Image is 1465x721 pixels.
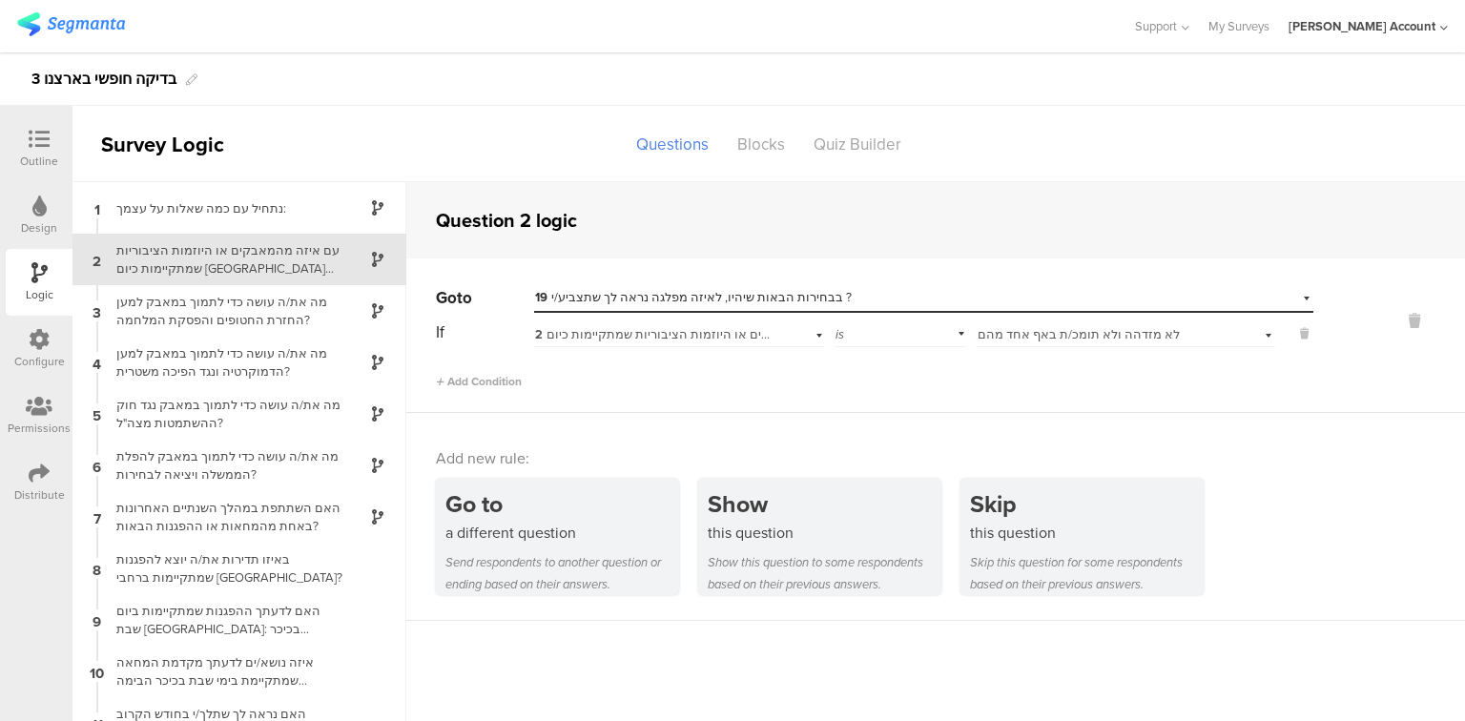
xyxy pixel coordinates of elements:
[978,325,1180,343] span: לא מזדהה ולא תומכ/ת באף אחד מהם
[445,551,679,595] div: Send respondents to another question or ending based on their answers.
[105,653,343,690] div: איזה נושא/ים לדעתך מקדמת המחאה שמתקיימת בימי שבת בכיכר הבימה [GEOGRAPHIC_DATA] [PERSON_NAME]?
[436,286,457,310] span: Go
[93,352,101,373] span: 4
[1135,17,1177,35] span: Support
[105,344,343,381] div: מה את/ה עושה כדי לתמוך במאבק למען הדמוקרטיה ונגד הפיכה משטרית?
[105,602,343,638] div: האם לדעתך ההפגנות שמתקיימות ביום שבת [GEOGRAPHIC_DATA]: בכיכר החטופים, [GEOGRAPHIC_DATA][PERSON_N...
[436,447,1437,469] div: Add new rule:
[436,206,577,235] div: Question 2 logic
[93,455,101,476] span: 6
[970,486,1204,522] div: Skip
[708,522,941,544] div: this question
[14,486,65,504] div: Distribute
[105,550,343,587] div: באיזו תדירות את/ה יוצא להפגנות שמתקיימות ברחבי [GEOGRAPHIC_DATA]?
[445,486,679,522] div: Go to
[105,241,343,278] div: עם איזה מהמאבקים או היוזמות הציבוריות שמתקיימות כיום [GEOGRAPHIC_DATA] את/ה מרגיש/ה הזדהות או תמי...
[72,129,292,160] div: Survey Logic
[93,300,101,321] span: 3
[105,499,343,535] div: האם השתתפת במהלך השנתיים האחרונות באחת מהמחאות או ההפגנות הבאות?
[436,320,532,344] div: If
[836,325,844,343] span: is
[93,609,101,630] span: 9
[31,64,176,94] div: 3 בדיקה חופשי בארצנו
[105,447,343,484] div: מה את/ה עושה כדי לתמוך במאבק להפלת הממשלה ויציאה לבחירות?
[535,326,543,343] span: 2
[708,551,941,595] div: Show this question to some respondents based on their previous answers.
[457,286,472,310] span: to
[105,396,343,432] div: מה את/ה עושה כדי לתמוך במאבק נגד חוק ההשתמטות מצה"ל?
[105,293,343,329] div: מה את/ה עושה כדי לתמוך במאבק למען החזרת החטופים והפסקת המלחמה?
[21,219,57,237] div: Design
[799,128,916,161] div: Quiz Builder
[535,288,852,306] span: בבחירות הבאות שיהיו, לאיזה מפלגה נראה לך שתצביע/י ?
[708,486,941,522] div: Show
[17,12,125,36] img: segmanta logo
[93,558,101,579] span: 8
[723,128,799,161] div: Blocks
[20,153,58,170] div: Outline
[94,197,100,218] span: 1
[26,286,53,303] div: Logic
[8,420,71,437] div: Permissions
[14,353,65,370] div: Configure
[93,403,101,424] span: 5
[93,249,101,270] span: 2
[535,325,1269,343] span: עם איזה מהמאבקים או היוזמות הציבוריות שמתקיימות כיום [GEOGRAPHIC_DATA] את/ה מרגיש/ה הזדהות או תמי...
[436,373,522,390] span: Add Condition
[535,289,547,306] span: 19
[535,326,773,343] div: עם איזה מהמאבקים או היוזמות הציבוריות שמתקיימות כיום בישראל את/ה מרגיש/ה הזדהות או תמיכה (גם אם ב...
[445,522,679,544] div: a different question
[970,551,1204,595] div: Skip this question for some respondents based on their previous answers.
[90,661,104,682] span: 10
[105,199,343,217] div: נתחיל עם כמה ﻿שאלות על עצמך:
[1289,17,1435,35] div: [PERSON_NAME] Account
[93,506,101,527] span: 7
[622,128,723,161] div: Questions
[970,522,1204,544] div: this question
